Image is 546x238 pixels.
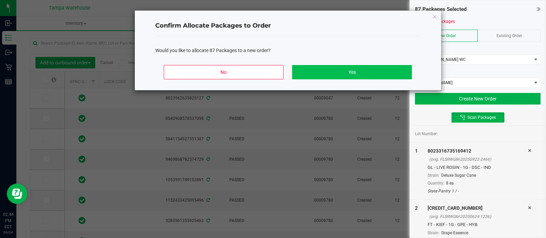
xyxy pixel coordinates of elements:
button: No [164,65,283,79]
h4: Confirm Allocate Packages to Order [155,21,421,30]
div: Would you like to allocate 87 Packages to a new order? [155,47,421,54]
button: Close [432,12,437,20]
iframe: Resource center [7,184,27,204]
button: Yes [292,65,412,79]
